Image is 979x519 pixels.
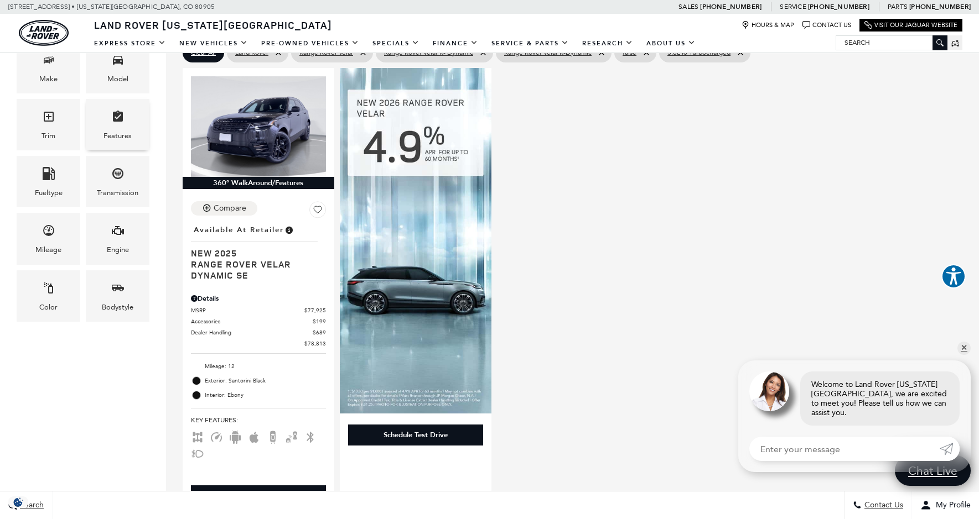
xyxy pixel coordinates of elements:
a: New Vehicles [173,34,255,53]
span: $78,813 [304,339,326,348]
a: Dealer Handling $689 [191,328,326,337]
div: BodystyleBodystyle [86,270,149,322]
a: Visit Our Jaguar Website [864,21,957,29]
section: Click to Open Cookie Consent Modal [6,496,31,508]
span: Contact Us [862,501,903,510]
a: MSRP $77,925 [191,306,326,314]
a: Accessories $199 [191,317,326,326]
a: Land Rover [US_STATE][GEOGRAPHIC_DATA] [87,18,339,32]
a: Service & Parts [485,34,576,53]
div: Mileage [35,244,61,256]
a: Finance [426,34,485,53]
span: Accessories [191,317,313,326]
button: Compare Vehicle [191,201,257,216]
div: ModelModel [86,42,149,93]
span: My Profile [931,501,971,510]
span: Sales [678,3,698,11]
span: Trim [42,107,55,130]
span: $199 [313,317,326,326]
div: Transmission [97,187,138,199]
span: Vehicle is in stock and ready for immediate delivery. Due to demand, availability is subject to c... [284,224,294,236]
span: Dealer Handling [191,328,313,337]
span: Apple Car-Play [247,432,261,440]
a: [PHONE_NUMBER] [700,2,762,11]
div: Make [39,73,58,85]
span: Range Rover Velar Dynamic SE [191,259,318,281]
button: Open user profile menu [912,491,979,519]
img: Land Rover [19,20,69,46]
div: Color [39,301,58,313]
div: Fueltype [35,187,63,199]
span: Fueltype [42,164,55,187]
div: FueltypeFueltype [17,156,80,207]
div: Compare [214,203,246,213]
div: Pricing Details - Range Rover Velar Dynamic SE [191,293,326,303]
div: MakeMake [17,42,80,93]
span: Engine [111,221,125,244]
div: ColorColor [17,270,80,322]
span: MSRP [191,306,304,314]
a: Available at RetailerNew 2025Range Rover Velar Dynamic SE [191,222,326,281]
div: MileageMileage [17,213,80,264]
span: Blind Spot Monitor [285,432,298,440]
span: Parts [888,3,908,11]
span: Make [42,50,55,73]
input: Search [836,36,947,49]
input: Enter your message [749,437,940,461]
a: [STREET_ADDRESS] • [US_STATE][GEOGRAPHIC_DATA], CO 80905 [8,3,215,11]
span: Bodystyle [111,279,125,301]
div: Engine [107,244,129,256]
div: Features [103,130,132,142]
img: Opt-Out Icon [6,496,31,508]
div: Trim [42,130,55,142]
a: EXPRESS STORE [87,34,173,53]
div: 360° WalkAround/Features [183,177,334,189]
a: Specials [366,34,426,53]
a: Pre-Owned Vehicles [255,34,366,53]
a: [PHONE_NUMBER] [909,2,971,11]
div: FeaturesFeatures [86,99,149,150]
a: Research [576,34,640,53]
a: About Us [640,34,702,53]
a: Hours & Map [742,21,794,29]
span: Fog Lights [191,449,204,457]
span: $77,925 [304,306,326,314]
div: Model [107,73,128,85]
span: Features [111,107,125,130]
img: 2025 Land Rover Range Rover Velar Dynamic SE [191,76,326,177]
button: Save Vehicle [309,201,326,222]
div: EngineEngine [86,213,149,264]
span: Exterior: Santorini Black [205,375,326,386]
span: New 2025 [191,248,318,259]
li: Mileage: 12 [191,359,326,374]
a: Submit [940,437,960,461]
nav: Main Navigation [87,34,702,53]
a: Contact Us [802,21,851,29]
button: Explore your accessibility options [941,264,966,289]
aside: Accessibility Help Desk [941,264,966,291]
div: Schedule Test Drive [384,430,448,440]
span: Model [111,50,125,73]
span: Color [42,279,55,301]
span: Bluetooth [304,432,317,440]
span: Key Features : [191,414,326,426]
span: Mileage [42,221,55,244]
span: Backup Camera [266,432,279,440]
span: $689 [313,328,326,337]
div: Bodystyle [102,301,133,313]
span: Android Auto [229,432,242,440]
div: TrimTrim [17,99,80,150]
span: Adaptive Cruise Control [210,432,223,440]
img: Agent profile photo [749,371,789,411]
div: Schedule Test Drive [348,424,483,445]
span: Land Rover [US_STATE][GEOGRAPHIC_DATA] [94,18,332,32]
span: Transmission [111,164,125,187]
div: Welcome to Land Rover [US_STATE][GEOGRAPHIC_DATA], we are excited to meet you! Please tell us how... [800,371,960,426]
span: Available at Retailer [194,224,284,236]
span: Service [780,3,806,11]
span: Interior: Ebony [205,390,326,401]
a: land-rover [19,20,69,46]
span: AWD [191,432,204,440]
div: TransmissionTransmission [86,156,149,207]
a: $78,813 [191,339,326,348]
